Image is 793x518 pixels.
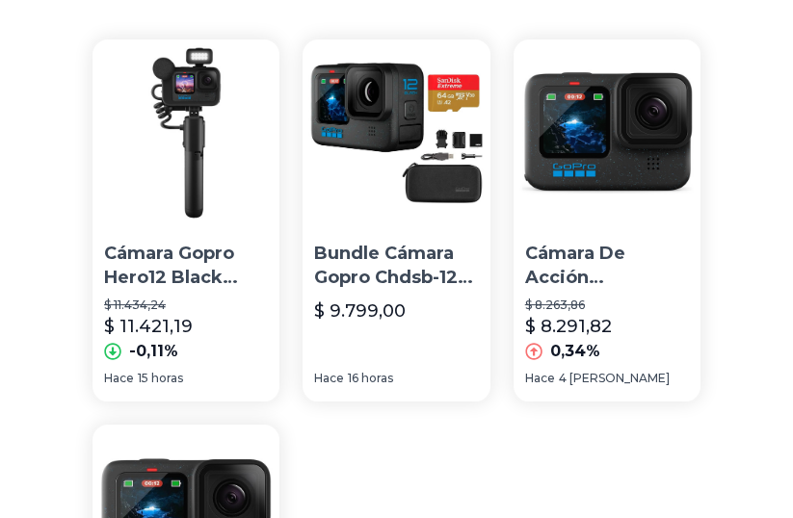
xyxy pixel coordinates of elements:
span: 16 horas [348,371,393,386]
a: Cámara De Acción Impermeable Gopro Hero12 Black 5.3k60 UltraCámara De Acción Impermeable Gopro He... [514,39,700,401]
a: Bundle Cámara Gopro Chdsb-121-cn Hero12 Black SpecialtyBundle Cámara Gopro Chdsb-121-cn Hero12 Bl... [303,39,489,401]
p: Cámara Gopro Hero12 Black Creator Edition [104,242,268,290]
img: Bundle Cámara Gopro Chdsb-121-cn Hero12 Black Specialty [303,39,489,226]
p: Bundle Cámara Gopro Chdsb-121-cn Hero12 Black Specialty [314,242,478,290]
p: $ 11.421,19 [104,313,193,340]
p: Cámara De Acción Impermeable Gopro Hero12 Black 5.3k60 Ultra [525,242,689,290]
img: Cámara De Acción Impermeable Gopro Hero12 Black 5.3k60 Ultra [514,39,700,226]
span: 15 horas [138,371,183,386]
p: $ 8.263,86 [525,298,689,313]
p: $ 11.434,24 [104,298,268,313]
p: -0,11% [129,340,178,363]
span: Hace [314,371,344,386]
span: 4 [PERSON_NAME] [559,371,670,386]
p: $ 8.291,82 [525,313,612,340]
p: $ 9.799,00 [314,298,406,324]
img: Cámara Gopro Hero12 Black Creator Edition [93,39,279,226]
a: Cámara Gopro Hero12 Black Creator Edition Cámara Gopro Hero12 Black Creator Edition$ 11.434,24$ 1... [93,39,279,401]
p: 0,34% [550,340,600,363]
span: Hace [525,371,555,386]
span: Hace [104,371,134,386]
